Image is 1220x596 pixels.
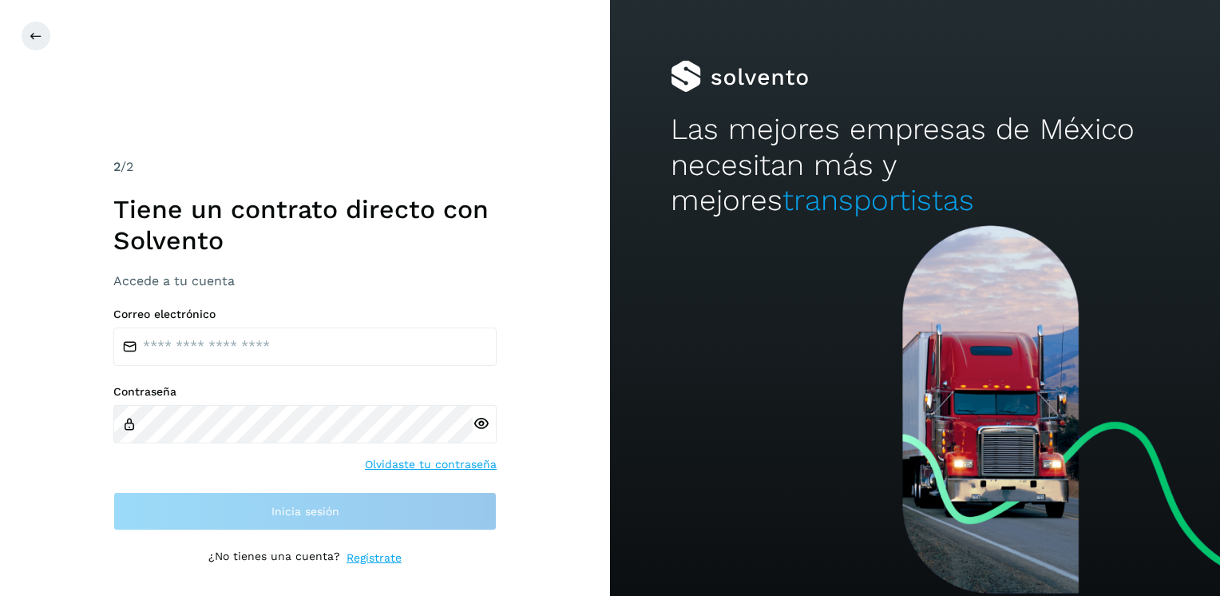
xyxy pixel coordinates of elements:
label: Contraseña [113,385,497,399]
span: Inicia sesión [271,506,339,517]
h2: Las mejores empresas de México necesitan más y mejores [671,112,1159,218]
div: /2 [113,157,497,177]
p: ¿No tienes una cuenta? [208,550,340,566]
span: 2 [113,159,121,174]
h1: Tiene un contrato directo con Solvento [113,194,497,256]
span: transportistas [782,183,974,217]
h3: Accede a tu cuenta [113,273,497,288]
button: Inicia sesión [113,492,497,530]
a: Regístrate [347,550,402,566]
a: Olvidaste tu contraseña [365,456,497,473]
label: Correo electrónico [113,308,497,321]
